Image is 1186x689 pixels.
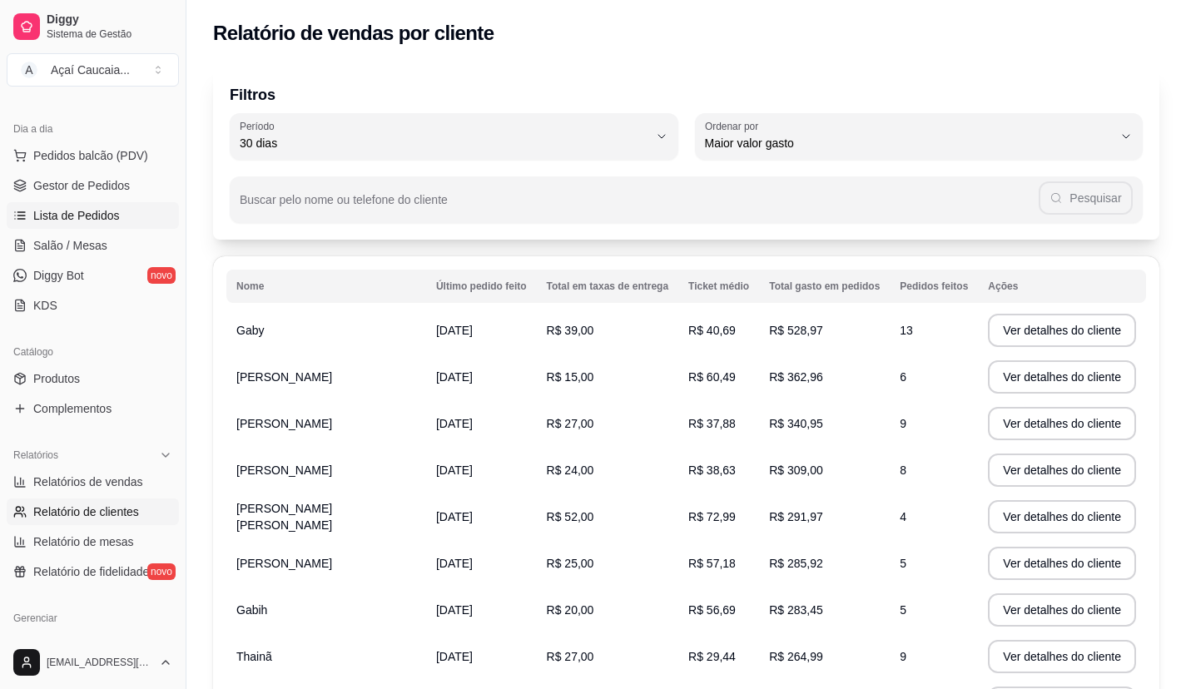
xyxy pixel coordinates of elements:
[213,20,494,47] h2: Relatório de vendas por cliente
[33,177,130,194] span: Gestor de Pedidos
[7,498,179,525] a: Relatório de clientes
[7,53,179,87] button: Select a team
[688,463,736,477] span: R$ 38,63
[33,207,120,224] span: Lista de Pedidos
[236,463,332,477] span: [PERSON_NAME]
[900,603,906,617] span: 5
[7,558,179,585] a: Relatório de fidelidadenovo
[33,370,80,387] span: Produtos
[436,603,473,617] span: [DATE]
[236,603,267,617] span: Gabih
[436,463,473,477] span: [DATE]
[547,603,594,617] span: R$ 20,00
[7,528,179,555] a: Relatório de mesas
[547,463,594,477] span: R$ 24,00
[33,503,139,520] span: Relatório de clientes
[547,417,594,430] span: R$ 27,00
[900,557,906,570] span: 5
[978,270,1146,303] th: Ações
[688,557,736,570] span: R$ 57,18
[236,557,332,570] span: [PERSON_NAME]
[769,650,823,663] span: R$ 264,99
[900,510,906,523] span: 4
[47,656,152,669] span: [EMAIL_ADDRESS][DOMAIN_NAME]
[436,510,473,523] span: [DATE]
[13,449,58,462] span: Relatórios
[688,370,736,384] span: R$ 60,49
[436,557,473,570] span: [DATE]
[769,510,823,523] span: R$ 291,97
[695,113,1144,160] button: Ordenar porMaior valor gasto
[236,650,272,663] span: Thainã
[769,603,823,617] span: R$ 283,45
[7,468,179,495] a: Relatórios de vendas
[769,417,823,430] span: R$ 340,95
[759,270,890,303] th: Total gasto em pedidos
[988,547,1136,580] button: Ver detalhes do cliente
[988,360,1136,394] button: Ver detalhes do cliente
[769,324,823,337] span: R$ 528,97
[21,62,37,78] span: A
[769,557,823,570] span: R$ 285,92
[769,463,823,477] span: R$ 309,00
[236,324,264,337] span: Gaby
[33,267,84,284] span: Diggy Bot
[688,324,736,337] span: R$ 40,69
[33,473,143,490] span: Relatórios de vendas
[33,400,112,417] span: Complementos
[705,135,1114,151] span: Maior valor gasto
[7,605,179,632] div: Gerenciar
[33,563,149,580] span: Relatório de fidelidade
[236,370,332,384] span: [PERSON_NAME]
[51,62,130,78] div: Açaí Caucaia ...
[436,417,473,430] span: [DATE]
[688,417,736,430] span: R$ 37,88
[230,113,678,160] button: Período30 dias
[7,632,179,658] a: Entregadoresnovo
[426,270,537,303] th: Último pedido feito
[900,650,906,663] span: 9
[436,650,473,663] span: [DATE]
[7,7,179,47] a: DiggySistema de Gestão
[547,557,594,570] span: R$ 25,00
[705,119,764,133] label: Ordenar por
[7,262,179,289] a: Diggy Botnovo
[988,407,1136,440] button: Ver detalhes do cliente
[688,650,736,663] span: R$ 29,44
[236,417,332,430] span: [PERSON_NAME]
[900,370,906,384] span: 6
[7,232,179,259] a: Salão / Mesas
[890,270,978,303] th: Pedidos feitos
[7,642,179,682] button: [EMAIL_ADDRESS][DOMAIN_NAME]
[7,172,179,199] a: Gestor de Pedidos
[988,640,1136,673] button: Ver detalhes do cliente
[900,324,913,337] span: 13
[47,27,172,41] span: Sistema de Gestão
[240,135,648,151] span: 30 dias
[7,292,179,319] a: KDS
[436,324,473,337] span: [DATE]
[436,370,473,384] span: [DATE]
[900,463,906,477] span: 8
[688,510,736,523] span: R$ 72,99
[988,314,1136,347] button: Ver detalhes do cliente
[240,119,280,133] label: Período
[7,116,179,142] div: Dia a dia
[688,603,736,617] span: R$ 56,69
[236,502,332,532] span: [PERSON_NAME] [PERSON_NAME]
[33,297,57,314] span: KDS
[769,370,823,384] span: R$ 362,96
[7,365,179,392] a: Produtos
[678,270,759,303] th: Ticket médio
[7,339,179,365] div: Catálogo
[7,395,179,422] a: Complementos
[240,198,1039,215] input: Buscar pelo nome ou telefone do cliente
[230,83,1143,107] p: Filtros
[988,500,1136,533] button: Ver detalhes do cliente
[988,593,1136,627] button: Ver detalhes do cliente
[900,417,906,430] span: 9
[7,202,179,229] a: Lista de Pedidos
[33,237,107,254] span: Salão / Mesas
[33,147,148,164] span: Pedidos balcão (PDV)
[547,324,594,337] span: R$ 39,00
